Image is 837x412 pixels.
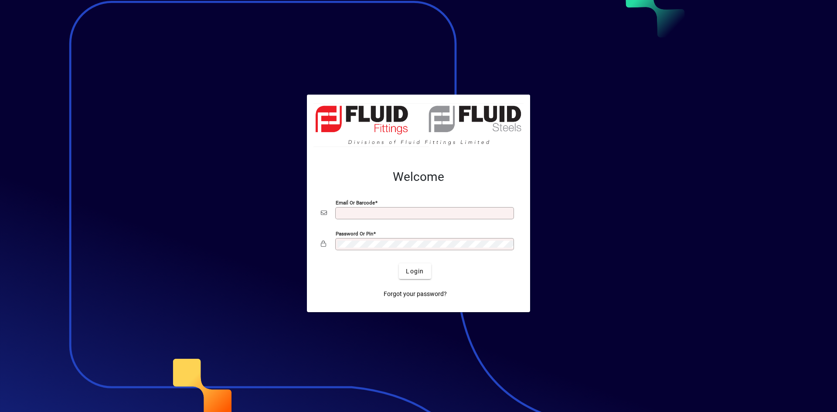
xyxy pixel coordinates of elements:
[406,267,424,276] span: Login
[399,263,431,279] button: Login
[336,231,373,237] mat-label: Password or Pin
[380,286,450,302] a: Forgot your password?
[384,289,447,299] span: Forgot your password?
[336,200,375,206] mat-label: Email or Barcode
[321,170,516,184] h2: Welcome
